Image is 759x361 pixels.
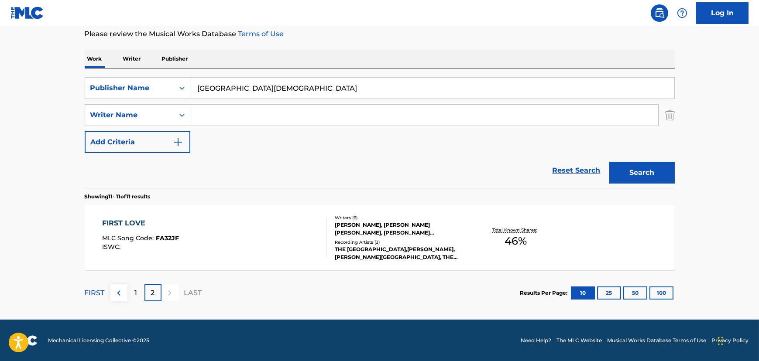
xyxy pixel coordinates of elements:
[10,7,44,19] img: MLC Logo
[715,319,759,361] iframe: Chat Widget
[548,161,605,180] a: Reset Search
[156,234,179,242] span: FA32JF
[651,4,668,22] a: Public Search
[654,8,665,18] img: search
[649,286,673,300] button: 100
[571,286,595,300] button: 10
[556,337,602,344] a: The MLC Website
[609,162,675,184] button: Search
[90,110,169,120] div: Writer Name
[492,227,539,233] p: Total Known Shares:
[151,288,155,298] p: 2
[90,83,169,93] div: Publisher Name
[521,337,551,344] a: Need Help?
[48,337,149,344] span: Mechanical Licensing Collective © 2025
[718,328,723,354] div: Drag
[173,137,183,147] img: 9d2ae6d4665cec9f34b9.svg
[85,193,151,201] p: Showing 11 - 11 of 11 results
[505,233,527,249] span: 46 %
[85,131,190,153] button: Add Criteria
[85,29,675,39] p: Please review the Musical Works Database
[335,221,467,237] div: [PERSON_NAME], [PERSON_NAME] [PERSON_NAME], [PERSON_NAME] [PERSON_NAME] [PERSON_NAME], [PERSON_NA...
[623,286,647,300] button: 50
[85,77,675,188] form: Search Form
[673,4,691,22] div: Help
[696,2,749,24] a: Log In
[134,288,137,298] p: 1
[520,289,570,297] p: Results Per Page:
[237,30,284,38] a: Terms of Use
[102,234,156,242] span: MLC Song Code :
[85,50,105,68] p: Work
[597,286,621,300] button: 25
[10,335,38,346] img: logo
[102,243,123,251] span: ISWC :
[607,337,706,344] a: Musical Works Database Terms of Use
[335,245,467,261] div: THE [GEOGRAPHIC_DATA],[PERSON_NAME],[PERSON_NAME][GEOGRAPHIC_DATA], THE [GEOGRAPHIC_DATA], THE VI...
[85,205,675,270] a: FIRST LOVEMLC Song Code:FA32JFISWC:Writers (6)[PERSON_NAME], [PERSON_NAME] [PERSON_NAME], [PERSON...
[102,218,179,228] div: FIRST LOVE
[159,50,191,68] p: Publisher
[677,8,687,18] img: help
[85,288,105,298] p: FIRST
[711,337,749,344] a: Privacy Policy
[184,288,202,298] p: LAST
[113,288,124,298] img: left
[335,239,467,245] div: Recording Artists ( 3 )
[665,104,675,126] img: Delete Criterion
[335,215,467,221] div: Writers ( 6 )
[120,50,144,68] p: Writer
